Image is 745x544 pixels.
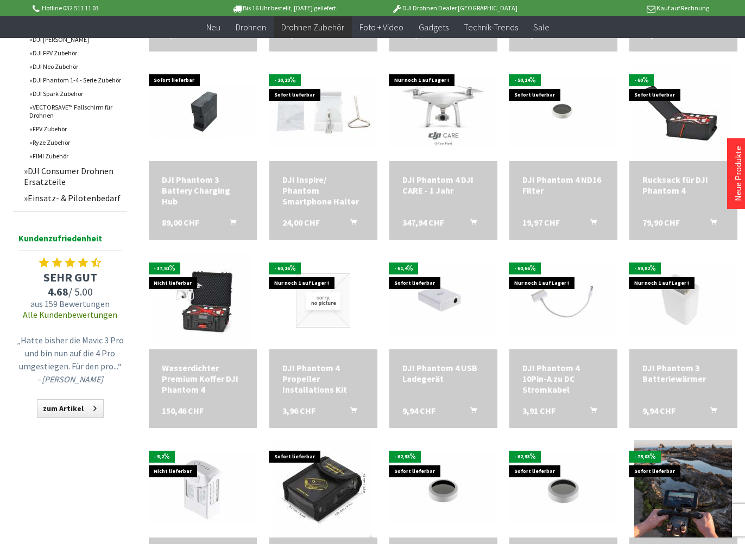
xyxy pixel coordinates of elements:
[526,16,557,39] a: Sale
[217,217,243,231] button: In den Warenkorb
[337,405,363,419] button: In den Warenkorb
[13,285,127,298] span: / 5.00
[149,453,257,525] img: DJI Phantom 4 Pro Flugakku 5870mAh
[522,362,604,395] a: DJI Phantom 4 10Pin-A zu DC Stromkabel 3,91 CHF In den Warenkorb
[337,217,363,231] button: In den Warenkorb
[162,174,244,207] a: DJI Phantom 3 Battery Charging Hub 89,00 CHF In den Warenkorb
[24,149,127,163] a: FIMI Zubehör
[24,60,127,73] a: DJI Neo Zubehör
[402,174,484,196] a: DJI Phantom 4 DJI CARE - 1 Jahr 347,94 CHF In den Warenkorb
[199,16,228,39] a: Neu
[402,174,484,196] div: DJI Phantom 4 DJI CARE - 1 Jahr
[236,22,266,33] span: Drohnen
[206,22,220,33] span: Neu
[24,46,127,60] a: DJI FPV Zubehör
[282,174,364,207] a: DJI Inspire/ Phantom Smartphone Halter 24,00 CHF In den Warenkorb
[282,217,320,228] span: 24,00 CHF
[282,362,364,395] div: DJI Phantom 4 Propeller Installations Kit
[162,217,199,228] span: 89,00 CHF
[37,399,104,418] a: zum Artikel
[642,174,724,196] a: Rucksack für DJI Phantom 4 79,90 CHF In den Warenkorb
[228,16,274,39] a: Drohnen
[642,362,724,384] a: DJI Phantom 3 Batteriewärmer 9,94 CHF In den Warenkorb
[522,362,604,395] div: DJI Phantom 4 10Pin-A zu DC Stromkabel
[634,440,732,537] img: Katana - DJI Mavic Pro Tray
[30,2,200,15] p: Hotline 032 511 11 03
[282,362,364,395] a: DJI Phantom 4 Propeller Installations Kit 3,96 CHF In den Warenkorb
[18,163,127,190] a: DJI Consumer Drohnen Ersatzteile
[13,270,127,285] span: SEHR GUT
[642,217,680,228] span: 79,90 CHF
[389,453,497,525] img: DJI Phantom 4 Pro ND8-Filter
[282,174,364,207] div: DJI Inspire/ Phantom Smartphone Halter
[509,453,617,525] img: DJI Phantom 4 Pro ND4-Filter
[162,362,244,395] div: Wasserdichter Premium Koffer DJI Phantom 4
[533,22,550,33] span: Sale
[24,87,127,100] a: DJI Spark Zubehör
[24,100,127,122] a: VECTORSAVE™ Fallschirm für Drohnen
[697,405,723,419] button: In den Warenkorb
[24,136,127,149] a: Ryze Zubehör
[18,231,122,251] span: Kundenzufriedenheit
[419,22,449,33] span: Gadgets
[281,22,344,33] span: Drohnen Zubehör
[370,2,539,15] p: DJI Drohnen Dealer [GEOGRAPHIC_DATA]
[269,76,377,148] img: DJI Inspire/ Phantom Smartphone Halter
[629,264,737,336] img: DJI Phantom 3 Batteriewärmer
[16,334,124,386] p: „Hatte bisher die Mavic 3 Pro und bin nun auf die 4 Pro umgestiegen. Für den pro...“ –
[352,16,411,39] a: Foto + Video
[402,405,435,416] span: 9,94 CHF
[18,190,127,206] a: Einsatz- & Pilotenbedarf
[274,16,352,39] a: Drohnen Zubehör
[634,63,732,161] img: Rucksack für DJI Phantom 4
[162,405,204,416] span: 150,46 CHF
[697,217,723,231] button: In den Warenkorb
[282,405,315,416] span: 3,96 CHF
[642,405,675,416] span: 9,94 CHF
[642,362,724,384] div: DJI Phantom 3 Batteriewärmer
[411,16,456,39] a: Gadgets
[296,273,350,328] img: DJI Phantom 4 Propeller Installations Kit
[577,405,603,419] button: In den Warenkorb
[457,217,483,231] button: In den Warenkorb
[162,362,244,395] a: Wasserdichter Premium Koffer DJI Phantom 4 150,46 CHF
[162,174,244,207] div: DJI Phantom 3 Battery Charging Hub
[464,22,518,33] span: Technik-Trends
[522,174,604,196] a: DJI Phantom 4 ND16 Filter 19,97 CHF In den Warenkorb
[13,298,127,309] span: aus 159 Bewertungen
[402,362,484,384] div: DJI Phantom 4 USB Ladegerät
[42,374,103,385] em: [PERSON_NAME]
[24,122,127,136] a: FPV Zubehör
[642,174,724,196] div: Rucksack für DJI Phantom 4
[509,76,617,148] img: DJI Phantom 4 ND16 Filter
[23,309,117,320] a: Alle Kundenbewertungen
[402,362,484,384] a: DJI Phantom 4 USB Ladegerät 9,94 CHF In den Warenkorb
[522,405,555,416] span: 3,91 CHF
[539,2,709,15] p: Kauf auf Rechnung
[733,146,743,201] a: Neue Produkte
[389,264,497,336] img: DJI Phantom 4 USB Ladegerät
[522,174,604,196] div: DJI Phantom 4 ND16 Filter
[48,285,68,298] span: 4.68
[24,73,127,87] a: DJI Phantom 1-4 - Serie Zubehör
[154,252,252,349] img: Wasserdichter Premium Koffer DJI Phantom 4
[200,2,369,15] p: Bis 16 Uhr bestellt, [DATE] geliefert.
[274,440,372,537] img: LiPo-Bag/Schutztasche
[522,217,560,228] span: 19,97 CHF
[402,217,444,228] span: 347,94 CHF
[149,85,257,139] img: DJI Phantom 3 Battery Charging Hub
[509,264,617,336] img: DJI Phantom 4 10Pin-A zu DC Stromkabel
[389,76,497,148] img: DJI Phantom 4 DJI CARE - 1 Jahr
[359,22,403,33] span: Foto + Video
[24,33,127,46] a: DJI [PERSON_NAME]
[577,217,603,231] button: In den Warenkorb
[456,16,526,39] a: Technik-Trends
[457,405,483,419] button: In den Warenkorb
